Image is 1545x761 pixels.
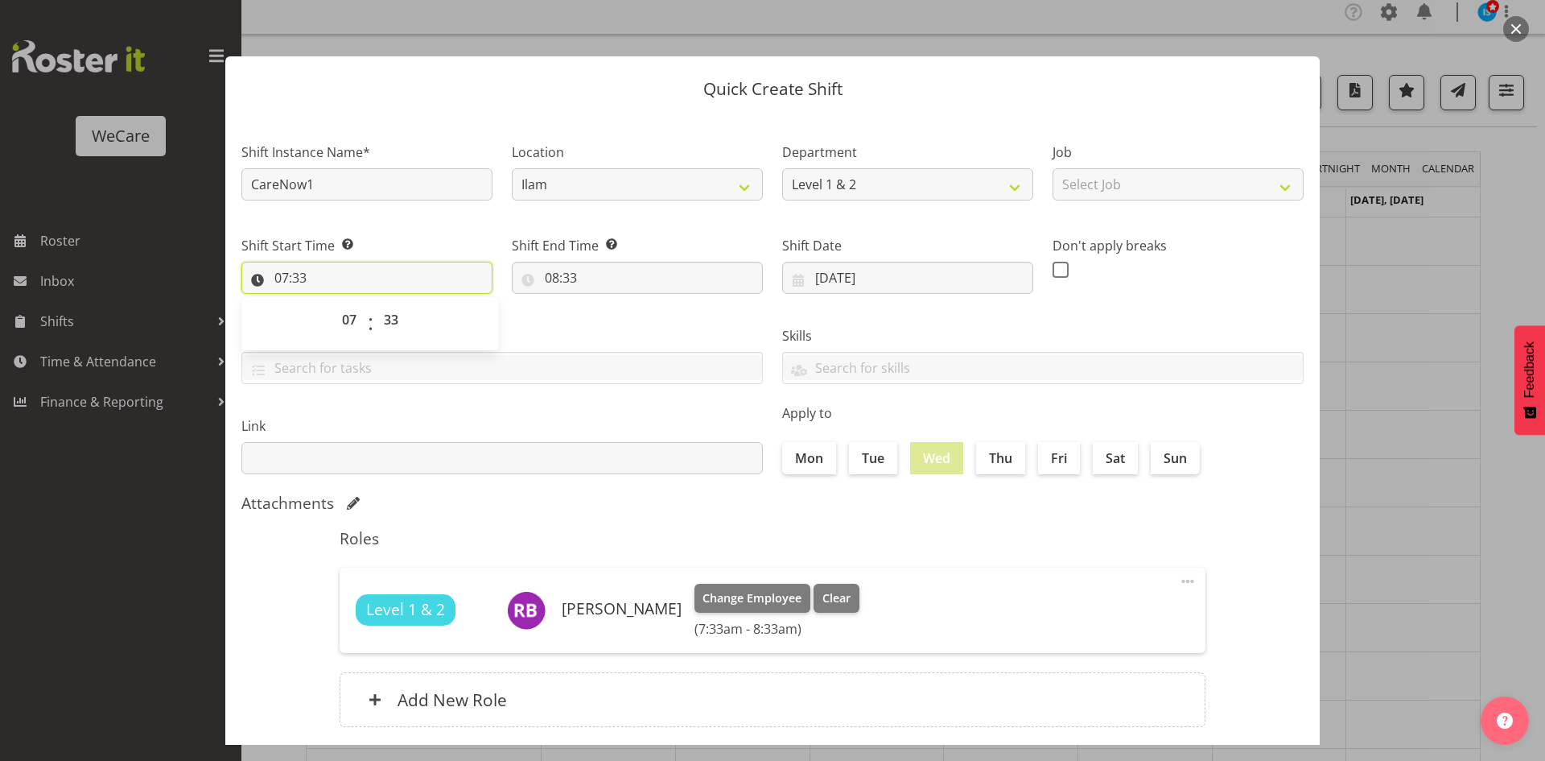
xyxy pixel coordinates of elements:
[976,442,1025,474] label: Thu
[822,589,851,607] span: Clear
[1053,236,1304,255] label: Don't apply breaks
[782,262,1033,294] input: Click to select...
[1093,442,1138,474] label: Sat
[782,403,1304,423] label: Apply to
[849,442,897,474] label: Tue
[814,584,859,613] button: Clear
[782,326,1304,345] label: Skills
[1497,713,1513,729] img: help-xxl-2.png
[782,442,836,474] label: Mon
[242,355,762,380] input: Search for tasks
[241,143,492,162] label: Shift Instance Name*
[512,236,763,255] label: Shift End Time
[241,416,763,436] label: Link
[782,143,1033,162] label: Department
[241,168,492,201] input: Shift Instance Name
[694,584,811,613] button: Change Employee
[702,589,801,607] span: Change Employee
[241,326,763,345] label: Tasks
[507,591,546,630] img: ruby-beaumont10464.jpg
[366,598,445,622] span: Level 1 & 2
[783,355,1303,380] input: Search for skills
[398,689,507,710] h6: Add New Role
[241,81,1304,97] p: Quick Create Shift
[241,236,492,255] label: Shift Start Time
[1038,442,1080,474] label: Fri
[782,236,1033,255] label: Shift Date
[368,304,373,344] span: :
[1514,325,1545,435] button: Feedback - Show survey
[910,442,963,474] label: Wed
[1053,143,1304,162] label: Job
[512,262,763,294] input: Click to select...
[1522,341,1537,398] span: Feedback
[241,262,492,294] input: Click to select...
[562,600,682,618] h6: [PERSON_NAME]
[1151,442,1200,474] label: Sun
[241,494,334,513] h5: Attachments
[512,143,763,162] label: Location
[340,529,1205,548] h5: Roles
[694,621,859,637] h6: (7:33am - 8:33am)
